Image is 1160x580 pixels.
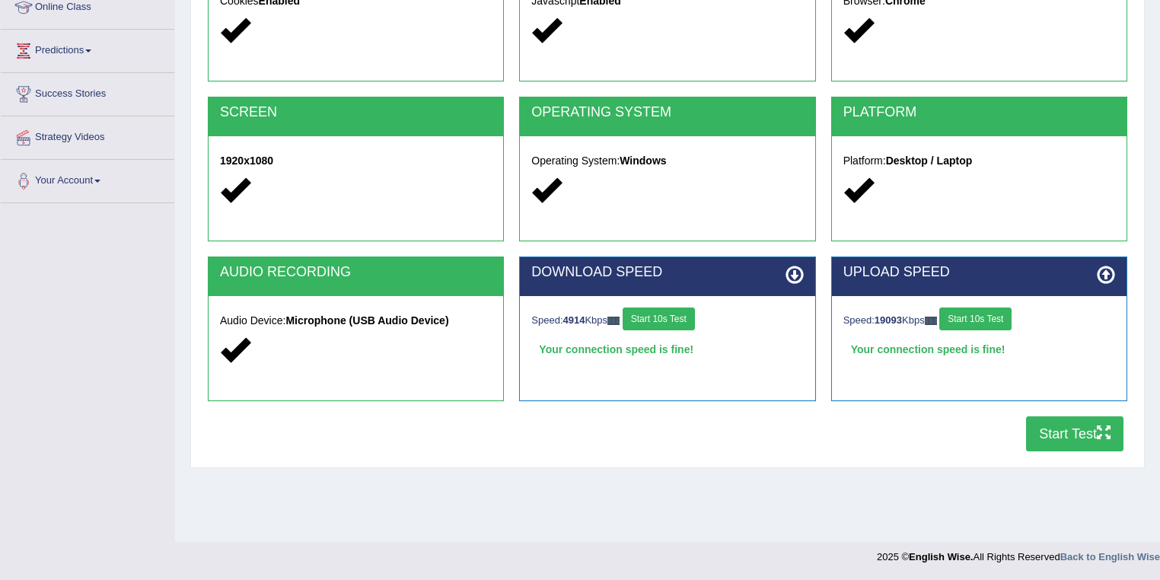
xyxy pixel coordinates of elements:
h2: OPERATING SYSTEM [531,105,803,120]
a: Back to English Wise [1060,551,1160,562]
button: Start 10s Test [939,308,1012,330]
div: Your connection speed is fine! [843,338,1115,361]
strong: Desktop / Laptop [886,155,973,167]
div: Speed: Kbps [531,308,803,334]
h2: DOWNLOAD SPEED [531,265,803,280]
a: Success Stories [1,73,174,111]
h5: Operating System: [531,155,803,167]
strong: Windows [620,155,666,167]
strong: English Wise. [909,551,973,562]
a: Predictions [1,30,174,68]
h2: UPLOAD SPEED [843,265,1115,280]
h2: PLATFORM [843,105,1115,120]
img: ajax-loader-fb-connection.gif [925,317,937,325]
img: ajax-loader-fb-connection.gif [607,317,620,325]
strong: Microphone (USB Audio Device) [285,314,448,327]
div: Speed: Kbps [843,308,1115,334]
strong: 19093 [875,314,902,326]
button: Start Test [1026,416,1123,451]
strong: 4914 [563,314,585,326]
h5: Audio Device: [220,315,492,327]
h2: SCREEN [220,105,492,120]
div: 2025 © All Rights Reserved [877,542,1160,564]
h5: Platform: [843,155,1115,167]
a: Your Account [1,160,174,198]
a: Strategy Videos [1,116,174,155]
button: Start 10s Test [623,308,695,330]
div: Your connection speed is fine! [531,338,803,361]
strong: 1920x1080 [220,155,273,167]
h2: AUDIO RECORDING [220,265,492,280]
